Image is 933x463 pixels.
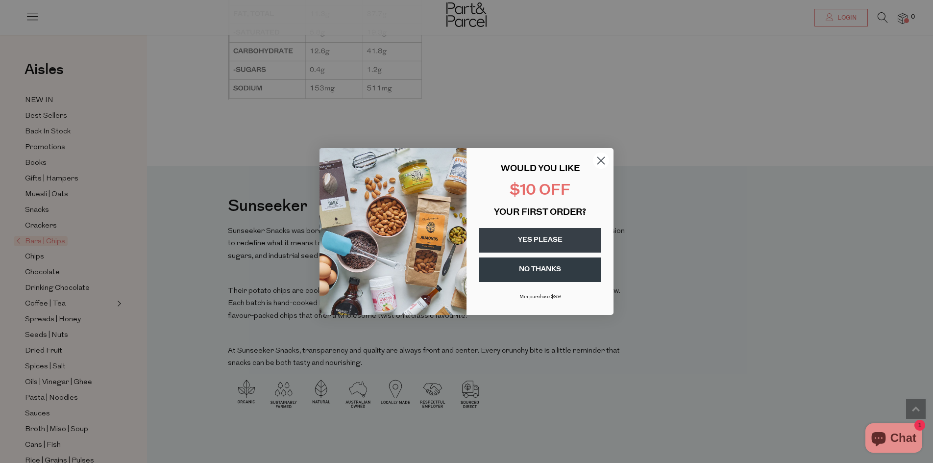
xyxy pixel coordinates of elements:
inbox-online-store-chat: Shopify online store chat [862,423,925,455]
button: Close dialog [592,152,610,169]
button: NO THANKS [479,257,601,282]
img: 43fba0fb-7538-40bc-babb-ffb1a4d097bc.jpeg [319,148,466,315]
span: YOUR FIRST ORDER? [494,208,586,217]
span: WOULD YOU LIKE [501,165,580,174]
span: $10 OFF [510,183,570,199]
button: YES PLEASE [479,228,601,253]
span: Min purchase $99 [519,294,561,300]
